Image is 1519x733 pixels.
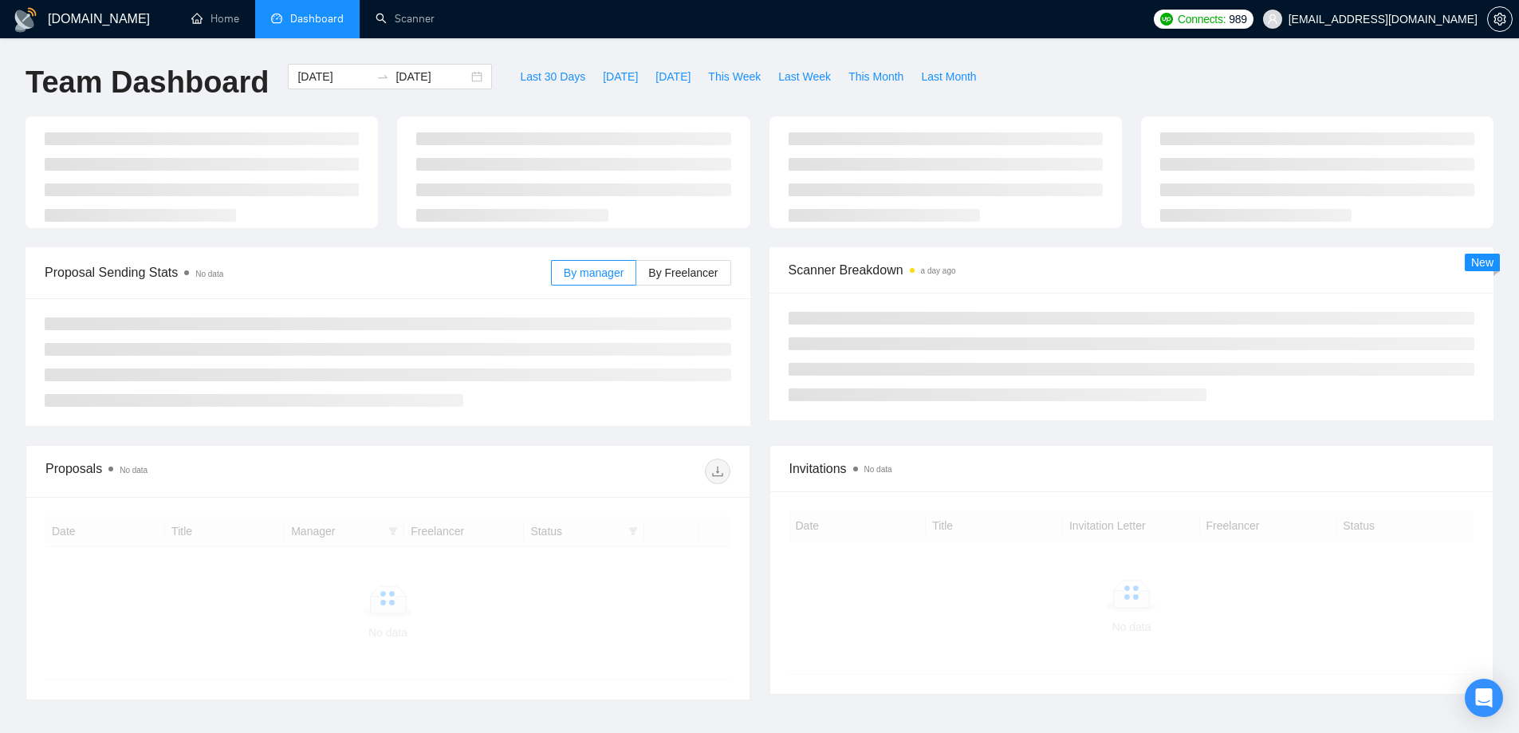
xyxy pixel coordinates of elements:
[708,68,761,85] span: This Week
[840,64,912,89] button: This Month
[195,270,223,278] span: No data
[191,12,239,26] a: homeHome
[120,466,148,475] span: No data
[655,68,691,85] span: [DATE]
[297,68,370,85] input: Start date
[699,64,769,89] button: This Week
[647,64,699,89] button: [DATE]
[45,459,388,484] div: Proposals
[1229,10,1246,28] span: 989
[1160,13,1173,26] img: upwork-logo.png
[271,13,282,24] span: dashboard
[789,260,1475,280] span: Scanner Breakdown
[376,70,389,83] span: to
[376,12,435,26] a: searchScanner
[769,64,840,89] button: Last Week
[45,262,551,282] span: Proposal Sending Stats
[564,266,624,279] span: By manager
[864,465,892,474] span: No data
[789,459,1474,479] span: Invitations
[1267,14,1278,25] span: user
[1488,13,1512,26] span: setting
[648,266,718,279] span: By Freelancer
[778,68,831,85] span: Last Week
[520,68,585,85] span: Last 30 Days
[13,7,38,33] img: logo
[603,68,638,85] span: [DATE]
[921,68,976,85] span: Last Month
[1487,6,1513,32] button: setting
[1487,13,1513,26] a: setting
[290,12,344,26] span: Dashboard
[921,266,956,275] time: a day ago
[848,68,903,85] span: This Month
[1178,10,1226,28] span: Connects:
[1465,679,1503,717] div: Open Intercom Messenger
[26,64,269,101] h1: Team Dashboard
[395,68,468,85] input: End date
[594,64,647,89] button: [DATE]
[376,70,389,83] span: swap-right
[511,64,594,89] button: Last 30 Days
[912,64,985,89] button: Last Month
[1471,256,1493,269] span: New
